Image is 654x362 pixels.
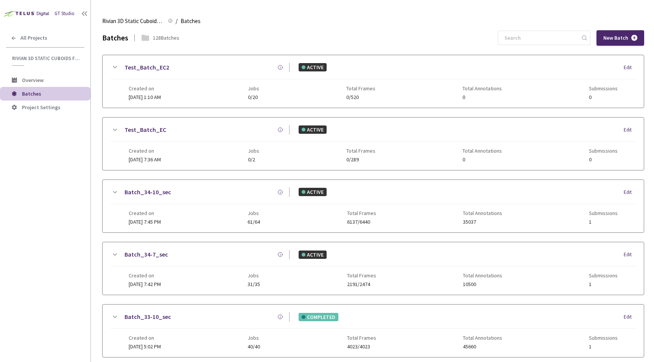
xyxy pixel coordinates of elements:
span: Jobs [248,210,260,216]
span: 1 [589,344,618,350]
span: Submissions [589,272,618,278]
a: Test_Batch_EC2 [125,63,169,72]
span: 0/20 [248,94,259,100]
span: 2191/2474 [347,282,376,287]
div: Edit [624,313,636,321]
span: Total Annotations [463,272,502,278]
div: Batch_34-7_secACTIVEEditCreated on[DATE] 7:42 PMJobs31/35Total Frames2191/2474Total Annotations10... [103,242,644,295]
span: 0/520 [346,94,375,100]
div: Edit [624,64,636,71]
span: Total Frames [347,272,376,278]
a: Batch_33-10_sec [125,312,171,322]
span: Jobs [248,272,260,278]
span: Submissions [589,335,618,341]
span: [DATE] 7:45 PM [129,218,161,225]
div: ACTIVE [299,188,327,196]
div: 128 Batches [153,34,179,42]
input: Search [500,31,581,45]
span: 61/64 [248,219,260,225]
span: 1 [589,282,618,287]
span: Rivian 3D Static Cuboids fixed[2024-25] [102,17,163,26]
span: Created on [129,335,161,341]
span: [DATE] 1:10 AM [129,94,161,101]
div: Edit [624,251,636,258]
span: 6137/6440 [347,219,376,225]
span: 0 [589,94,618,100]
span: Created on [129,85,161,91]
span: Created on [129,210,161,216]
span: 0 [462,157,502,162]
div: ACTIVE [299,251,327,259]
span: Batches [181,17,201,26]
span: [DATE] 5:02 PM [129,343,161,350]
span: Submissions [589,148,618,154]
span: Jobs [248,335,260,341]
span: Total Annotations [462,148,502,154]
span: 31/35 [248,282,260,287]
div: Batch_34-10_secACTIVEEditCreated on[DATE] 7:45 PMJobs61/64Total Frames6137/6440Total Annotations3... [103,180,644,232]
span: Jobs [248,85,259,91]
span: 40/40 [248,344,260,350]
span: 0 [589,157,618,162]
span: 0/2 [248,157,259,162]
div: ACTIVE [299,63,327,71]
span: Jobs [248,148,259,154]
span: 35037 [463,219,502,225]
a: Batch_34-7_sec [125,250,168,259]
span: Total Annotations [462,85,502,91]
span: New Batch [603,35,628,41]
a: Test_Batch_EC [125,125,166,135]
span: Submissions [589,85,618,91]
span: Total Frames [347,335,376,341]
div: Edit [624,126,636,134]
a: Batch_34-10_sec [125,187,171,197]
span: Overview [22,77,44,84]
span: Batches [22,90,41,97]
div: COMPLETED [299,313,338,321]
span: Total Annotations [463,335,502,341]
span: Total Frames [346,85,375,91]
span: 45660 [463,344,502,350]
span: 0 [462,94,502,100]
span: Total Frames [346,148,375,154]
div: Test_Batch_ECACTIVEEditCreated on[DATE] 7:36 AMJobs0/2Total Frames0/289Total Annotations0Submissi... [103,118,644,170]
span: [DATE] 7:36 AM [129,156,161,163]
span: 4023/4023 [347,344,376,350]
span: Submissions [589,210,618,216]
span: All Projects [20,35,47,41]
span: 0/289 [346,157,375,162]
span: Project Settings [22,104,61,111]
span: Total Annotations [463,210,502,216]
div: GT Studio [54,10,75,17]
li: / [176,17,178,26]
div: ACTIVE [299,125,327,134]
span: Created on [129,148,161,154]
span: Total Frames [347,210,376,216]
span: 1 [589,219,618,225]
span: 10500 [463,282,502,287]
div: Edit [624,189,636,196]
div: Test_Batch_EC2ACTIVEEditCreated on[DATE] 1:10 AMJobs0/20Total Frames0/520Total Annotations0Submis... [103,55,644,108]
span: Rivian 3D Static Cuboids fixed[2024-25] [12,55,80,62]
div: Batch_33-10_secCOMPLETEDEditCreated on[DATE] 5:02 PMJobs40/40Total Frames4023/4023Total Annotatio... [103,305,644,357]
div: Batches [102,32,128,43]
span: Created on [129,272,161,278]
span: [DATE] 7:42 PM [129,281,161,288]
